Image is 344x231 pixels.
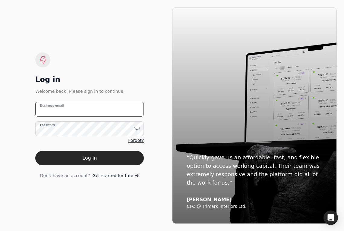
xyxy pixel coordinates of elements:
span: Don't have an account? [40,173,90,179]
div: [PERSON_NAME] [187,197,322,203]
a: Forgot? [128,137,144,144]
div: Welcome back! Please sign in to continue. [35,88,144,95]
button: Log in [35,151,144,165]
label: Business email [40,103,64,108]
span: Get started for free [93,173,133,179]
div: “Quickly gave us an affordable, fast, and flexible option to access working capital. Their team w... [187,153,322,187]
label: Password [40,123,55,127]
div: Log in [35,75,144,84]
div: CFO @ Trimark Interiors Ltd. [187,204,322,209]
a: Get started for free [93,173,139,179]
div: Open Intercom Messenger [323,211,338,225]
